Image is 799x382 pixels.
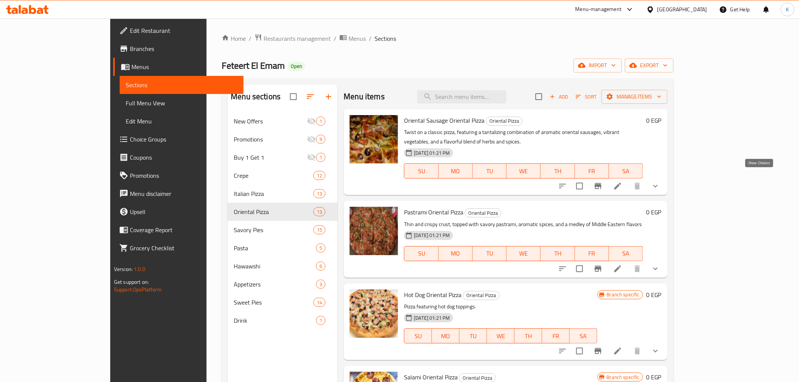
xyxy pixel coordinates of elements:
span: SA [612,248,640,259]
span: 12 [314,172,325,179]
button: import [574,59,622,72]
span: SA [612,166,640,177]
a: Edit menu item [613,347,622,356]
li: / [249,34,251,43]
span: Restaurants management [264,34,331,43]
button: delete [628,260,646,278]
span: 13 [314,190,325,197]
span: Get support on: [114,277,149,287]
span: SU [407,331,429,342]
div: items [313,189,325,198]
div: items [313,207,325,216]
span: 6 [316,263,325,270]
span: Oriental Pizza [463,291,499,300]
span: Version: [114,264,133,274]
button: TH [541,163,575,179]
span: import [580,61,616,70]
span: Savory Pies [234,225,313,234]
span: TH [544,248,572,259]
span: Pastrami Oriental Pizza [404,206,463,218]
span: Oriental Pizza [234,207,313,216]
span: 15 [314,226,325,234]
li: / [334,34,336,43]
div: Open [288,62,305,71]
div: items [313,171,325,180]
span: FR [578,248,606,259]
span: 9 [316,136,325,143]
span: Add item [547,91,571,103]
a: Support.OpsPlatform [114,285,162,294]
span: 14 [314,299,325,306]
span: TH [544,166,572,177]
button: Manage items [602,90,668,104]
button: sort-choices [554,342,572,360]
span: export [631,61,668,70]
span: 3 [316,281,325,288]
button: FR [542,328,570,343]
button: Branch-specific-item [589,260,607,278]
span: Sweet Pies [234,298,313,307]
span: Sort items [571,91,602,103]
p: Pizza featuring hot dog toppings. [404,302,597,311]
a: Coverage Report [113,221,244,239]
span: Italian Pizza [234,189,313,198]
h2: Menu items [344,91,385,102]
a: Menus [113,58,244,76]
span: Crepe [234,171,313,180]
span: MO [435,331,457,342]
span: Menus [349,34,366,43]
div: [GEOGRAPHIC_DATA] [657,5,707,14]
nav: breadcrumb [222,34,674,43]
button: FR [575,246,609,261]
button: delete [628,177,646,195]
svg: Inactive section [307,153,316,162]
a: Restaurants management [255,34,331,43]
span: Full Menu View [126,99,238,108]
span: Select all sections [285,89,301,105]
a: Branches [113,40,244,58]
img: Pastrami Oriental Pizza [350,207,398,255]
span: Grocery Checklist [130,243,238,253]
span: WE [510,248,538,259]
span: 1 [316,317,325,324]
span: TU [476,166,504,177]
a: Menu disclaimer [113,185,244,203]
div: Savory Pies15 [228,221,338,239]
div: items [316,153,325,162]
span: [DATE] 01:21 PM [411,314,453,322]
a: Grocery Checklist [113,239,244,257]
div: Drink [234,316,316,325]
button: WE [507,246,541,261]
div: Promotions9 [228,130,338,148]
div: Sweet Pies14 [228,293,338,311]
a: Full Menu View [120,94,244,112]
span: Edit Menu [126,117,238,126]
span: TH [518,331,539,342]
span: MO [442,166,470,177]
span: WE [510,166,538,177]
button: Add [547,91,571,103]
span: Upsell [130,207,238,216]
span: Menu disclaimer [130,189,238,198]
p: Thin and crispy crust, topped with savory pastrami, aromatic spices, and a medley of Middle Easte... [404,220,643,229]
div: Menu-management [575,5,622,14]
span: Coupons [130,153,238,162]
span: Hot Dog Oriental Pizza [404,289,461,300]
div: Hawawshi6 [228,257,338,275]
div: Oriental Pizza [465,208,501,217]
span: Choice Groups [130,135,238,144]
button: TU [473,246,507,261]
span: Select to update [572,261,588,277]
span: SU [407,248,435,259]
span: Select to update [572,343,588,359]
span: Oriental Pizza [465,209,501,217]
button: TH [541,246,575,261]
svg: Inactive section [307,117,316,126]
span: New Offers [234,117,307,126]
button: delete [628,342,646,360]
a: Promotions [113,166,244,185]
a: Sections [120,76,244,94]
a: Edit Restaurant [113,22,244,40]
span: Sort sections [301,88,319,106]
